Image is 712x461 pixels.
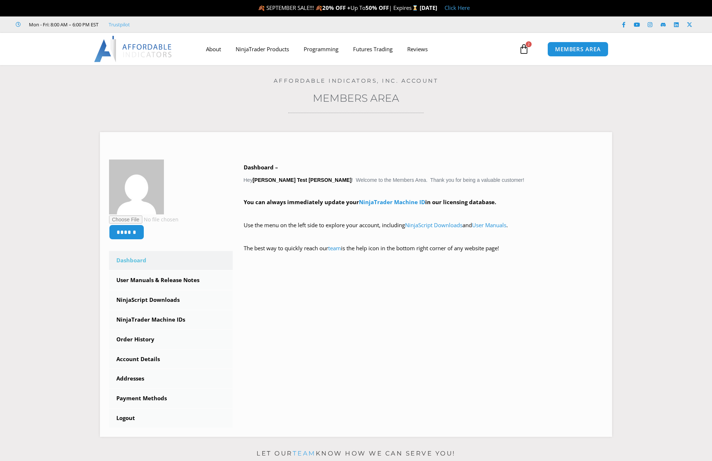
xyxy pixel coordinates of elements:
a: Addresses [109,369,233,388]
span: MEMBERS AREA [555,46,601,52]
span: Mon - Fri: 8:00 AM – 6:00 PM EST [27,20,98,29]
span: 🍂 SEPTEMBER SALE!!! 🍂 Up To | Expires [258,4,419,11]
a: About [199,41,228,57]
img: 38528d44d6a573215b0509b2625129acbc6ebaa87bec43d1bc25c1288925452e [109,160,164,214]
a: Account Details [109,350,233,369]
a: NinjaTrader Products [228,41,296,57]
a: NinjaTrader Machine IDs [109,310,233,329]
div: Hey ! Welcome to the Members Area. Thank you for being a valuable customer! [244,162,603,264]
a: NinjaTrader Machine ID [359,198,425,206]
nav: Menu [199,41,517,57]
a: Dashboard [109,251,233,270]
a: NinjaScript Downloads [109,291,233,310]
a: NinjaScript Downloads [405,221,462,229]
a: Trustpilot [109,20,130,29]
span: 2 [526,41,532,47]
strong: 20% OFF + [322,4,351,11]
a: Affordable Indicators, Inc. Account [274,77,439,84]
strong: [DATE] [420,4,437,11]
a: User Manuals & Release Notes [109,271,233,290]
a: team [293,450,316,457]
a: Members Area [313,92,399,104]
a: Programming [296,41,346,57]
a: User Manuals [472,221,506,229]
strong: [PERSON_NAME] Test [PERSON_NAME] [252,177,351,183]
strong: 50% OFF [366,4,389,11]
a: Reviews [400,41,435,57]
b: Dashboard – [244,164,278,171]
p: Let our know how we can serve you! [100,448,612,460]
img: LogoAI | Affordable Indicators – NinjaTrader [94,36,173,62]
a: team [328,244,341,252]
nav: Account pages [109,251,233,428]
strong: You can always immediately update your in our licensing database. [244,198,496,206]
a: Order History [109,330,233,349]
a: Logout [109,409,233,428]
p: The best way to quickly reach our is the help icon in the bottom right corner of any website page! [244,243,603,264]
a: Payment Methods [109,389,233,408]
a: Futures Trading [346,41,400,57]
a: 2 [508,38,540,60]
a: Click Here [445,4,470,11]
p: Use the menu on the left side to explore your account, including and . [244,220,603,241]
a: MEMBERS AREA [547,42,608,57]
img: ⌛ [412,5,418,11]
